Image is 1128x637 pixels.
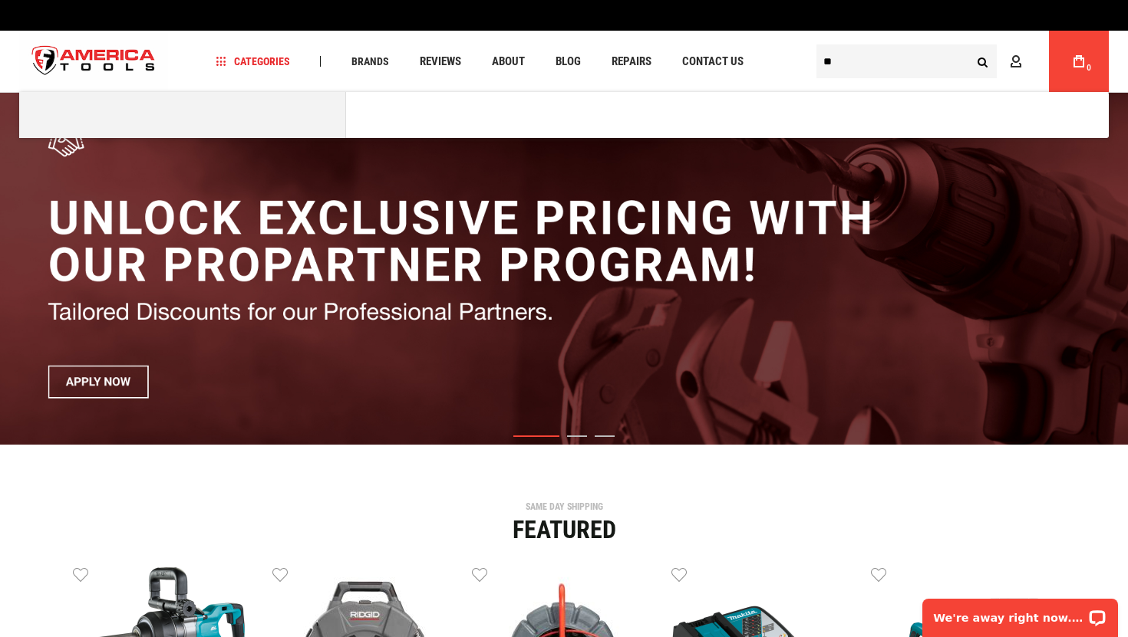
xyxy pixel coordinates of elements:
span: Brands [351,56,389,67]
span: Categories [216,56,290,67]
iframe: LiveChat chat widget [912,589,1128,637]
span: Blog [556,56,581,67]
img: America Tools [19,33,168,90]
button: Search [968,47,997,76]
a: About [485,51,532,72]
a: Categories [209,51,297,72]
a: Brands [345,51,396,72]
span: Contact Us [682,56,744,67]
span: Repairs [612,56,651,67]
a: Reviews [413,51,468,72]
a: Blog [549,51,588,72]
span: About [492,56,525,67]
div: SAME DAY SHIPPING [15,502,1113,511]
a: store logo [19,33,168,90]
a: Repairs [605,51,658,72]
span: Reviews [420,56,461,67]
div: Featured [15,517,1113,542]
span: 0 [1087,64,1091,72]
a: 0 [1064,31,1093,92]
a: Contact Us [675,51,750,72]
